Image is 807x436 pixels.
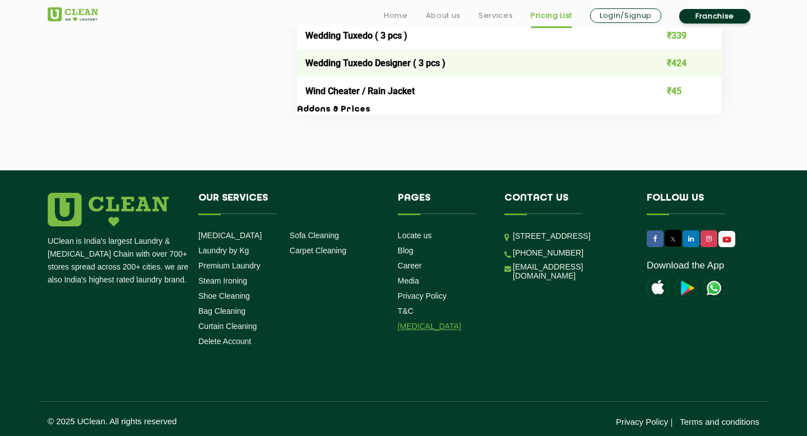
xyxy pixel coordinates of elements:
a: [EMAIL_ADDRESS][DOMAIN_NAME] [513,262,630,280]
a: Carpet Cleaning [290,246,346,255]
a: Curtain Cleaning [198,322,257,331]
a: Terms and conditions [680,417,759,426]
a: Privacy Policy [398,291,447,300]
a: About us [426,9,461,22]
h4: Pages [398,193,488,214]
p: [STREET_ADDRESS] [513,230,630,243]
a: [MEDICAL_DATA] [198,231,262,240]
a: Services [479,9,513,22]
h4: Follow us [647,193,745,214]
p: UClean is India's largest Laundry & [MEDICAL_DATA] Chain with over 700+ stores spread across 200+... [48,235,190,286]
img: playstoreicon.png [675,277,697,299]
a: Locate us [398,231,432,240]
a: Privacy Policy [616,417,668,426]
a: Shoe Cleaning [198,291,250,300]
img: UClean Laundry and Dry Cleaning [720,234,734,245]
a: Delete Account [198,337,251,346]
a: [MEDICAL_DATA] [398,322,461,331]
img: logo.png [48,193,169,226]
td: ₹45 [637,77,722,104]
a: Download the App [647,260,724,271]
a: T&C [398,307,414,316]
td: Wedding Tuxedo ( 3 pcs ) [297,22,637,49]
a: Home [384,9,408,22]
a: Login/Signup [590,8,661,23]
a: Bag Cleaning [198,307,245,316]
img: apple-icon.png [647,277,669,299]
a: Sofa Cleaning [290,231,339,240]
td: Wedding Tuxedo Designer ( 3 pcs ) [297,49,637,77]
a: Laundry by Kg [198,246,249,255]
td: ₹339 [637,22,722,49]
a: Pricing List [531,9,572,22]
a: Career [398,261,422,270]
h4: Contact us [504,193,630,214]
a: Media [398,276,419,285]
h3: Addons & Prices [297,105,722,115]
img: UClean Laundry and Dry Cleaning [703,277,725,299]
a: Steam Ironing [198,276,247,285]
p: © 2025 UClean. All rights reserved [48,416,403,426]
td: ₹424 [637,49,722,77]
h4: Our Services [198,193,381,214]
a: Premium Laundry [198,261,261,270]
a: Franchise [679,9,750,24]
td: Wind Cheater / Rain Jacket [297,77,637,104]
a: Blog [398,246,414,255]
a: [PHONE_NUMBER] [513,248,583,257]
img: UClean Laundry and Dry Cleaning [48,7,98,21]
